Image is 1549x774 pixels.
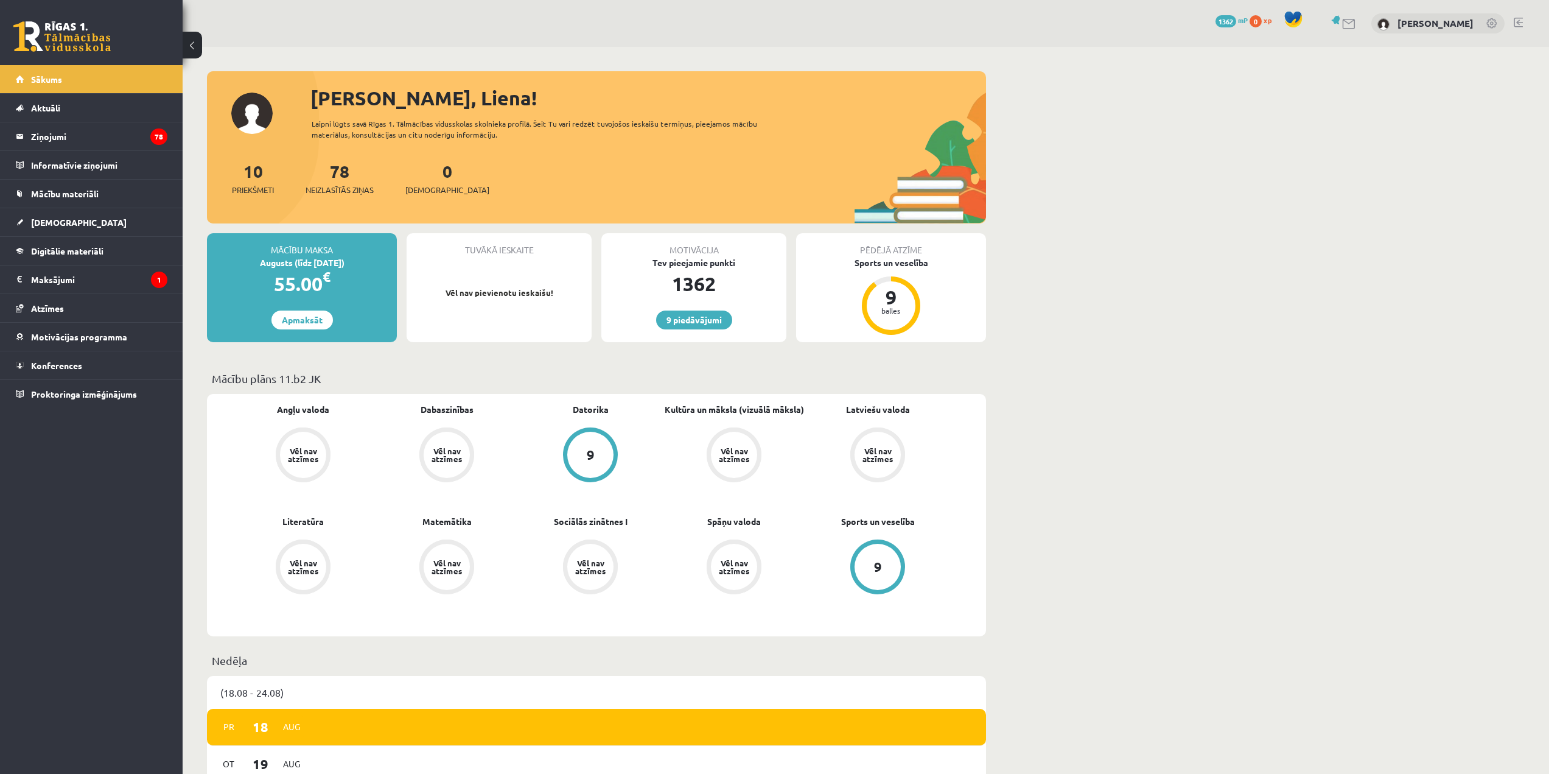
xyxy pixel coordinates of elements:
[16,237,167,265] a: Digitālie materiāli
[846,403,910,416] a: Latviešu valoda
[323,268,330,286] span: €
[601,269,786,298] div: 1362
[1250,15,1278,25] a: 0 xp
[16,294,167,322] a: Atzīmes
[31,217,127,228] span: [DEMOGRAPHIC_DATA]
[554,515,628,528] a: Sociālās zinātnes I
[407,233,592,256] div: Tuvākā ieskaite
[31,245,103,256] span: Digitālie materiāli
[306,160,374,196] a: 78Neizlasītās ziņas
[1215,15,1248,25] a: 1362 mP
[405,184,489,196] span: [DEMOGRAPHIC_DATA]
[1264,15,1271,25] span: xp
[16,122,167,150] a: Ziņojumi78
[31,266,167,294] legend: Maksājumi
[421,403,474,416] a: Dabaszinības
[841,515,915,528] a: Sports un veselība
[1397,17,1474,29] a: [PERSON_NAME]
[796,233,986,256] div: Pēdējā atzīme
[1250,15,1262,27] span: 0
[430,559,464,575] div: Vēl nav atzīmes
[796,256,986,269] div: Sports un veselība
[413,287,586,299] p: Vēl nav pievienotu ieskaišu!
[31,151,167,179] legend: Informatīvie ziņojumi
[282,515,324,528] a: Literatūra
[662,540,806,597] a: Vēl nav atzīmes
[151,272,167,288] i: 1
[207,676,986,709] div: (18.08 - 24.08)
[31,331,127,342] span: Motivācijas programma
[422,515,472,528] a: Matemātika
[31,303,64,314] span: Atzīmes
[271,311,333,329] a: Apmaksāt
[665,403,804,416] a: Kultūra un māksla (vizuālā māksla)
[231,427,375,485] a: Vēl nav atzīmes
[16,208,167,236] a: [DEMOGRAPHIC_DATA]
[277,403,329,416] a: Angļu valoda
[13,21,111,52] a: Rīgas 1. Tālmācības vidusskola
[207,269,397,298] div: 55.00
[286,559,320,575] div: Vēl nav atzīmes
[31,389,137,399] span: Proktoringa izmēģinājums
[806,540,949,597] a: 9
[405,160,489,196] a: 0[DEMOGRAPHIC_DATA]
[1215,15,1236,27] span: 1362
[375,540,519,597] a: Vēl nav atzīmes
[16,65,167,93] a: Sākums
[656,311,732,329] a: 9 piedāvājumi
[874,560,882,574] div: 9
[306,184,374,196] span: Neizlasītās ziņas
[31,74,62,85] span: Sākums
[796,256,986,337] a: Sports un veselība 9 balles
[31,122,167,150] legend: Ziņojumi
[16,266,167,294] a: Maksājumi1
[519,540,662,597] a: Vēl nav atzīmes
[573,403,609,416] a: Datorika
[242,717,279,737] span: 18
[707,515,761,528] a: Spāņu valoda
[717,559,751,575] div: Vēl nav atzīmes
[861,447,895,463] div: Vēl nav atzīmes
[806,427,949,485] a: Vēl nav atzīmes
[601,233,786,256] div: Motivācija
[279,755,304,773] span: Aug
[16,151,167,179] a: Informatīvie ziņojumi
[1377,18,1390,30] img: Liena Lūsīte
[212,652,981,669] p: Nedēļa
[312,118,779,140] div: Laipni lūgts savā Rīgas 1. Tālmācības vidusskolas skolnieka profilā. Šeit Tu vari redzēt tuvojošo...
[375,427,519,485] a: Vēl nav atzīmes
[310,83,986,113] div: [PERSON_NAME], Liena!
[216,755,242,773] span: Ot
[601,256,786,269] div: Tev pieejamie punkti
[873,307,909,314] div: balles
[1238,15,1248,25] span: mP
[430,447,464,463] div: Vēl nav atzīmes
[286,447,320,463] div: Vēl nav atzīmes
[662,427,806,485] a: Vēl nav atzīmes
[519,427,662,485] a: 9
[16,351,167,379] a: Konferences
[16,380,167,408] a: Proktoringa izmēģinājums
[31,360,82,371] span: Konferences
[16,94,167,122] a: Aktuāli
[232,184,274,196] span: Priekšmeti
[873,287,909,307] div: 9
[232,160,274,196] a: 10Priekšmeti
[16,180,167,208] a: Mācību materiāli
[231,540,375,597] a: Vēl nav atzīmes
[207,233,397,256] div: Mācību maksa
[717,447,751,463] div: Vēl nav atzīmes
[31,102,60,113] span: Aktuāli
[31,188,99,199] span: Mācību materiāli
[16,323,167,351] a: Motivācijas programma
[279,717,304,736] span: Aug
[216,717,242,736] span: Pr
[242,754,279,774] span: 19
[587,448,595,462] div: 9
[207,256,397,269] div: Augusts (līdz [DATE])
[573,559,607,575] div: Vēl nav atzīmes
[212,370,981,387] p: Mācību plāns 11.b2 JK
[150,128,167,145] i: 78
